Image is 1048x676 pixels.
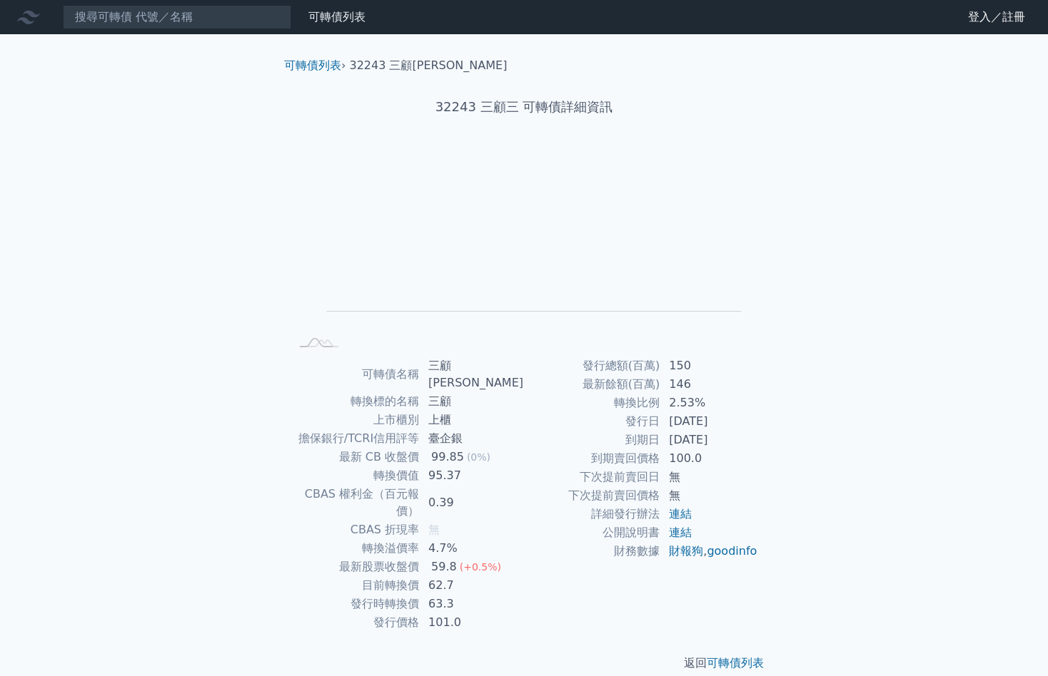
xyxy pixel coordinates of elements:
[660,468,758,486] td: 無
[957,6,1037,29] a: 登入／註冊
[660,542,758,560] td: ,
[660,412,758,431] td: [DATE]
[420,613,524,632] td: 101.0
[660,431,758,449] td: [DATE]
[290,466,420,485] td: 轉換價值
[524,542,660,560] td: 財務數據
[524,357,660,375] td: 發行總額(百萬)
[524,412,660,431] td: 發行日
[524,449,660,468] td: 到期賣回價格
[420,411,524,429] td: 上櫃
[524,486,660,505] td: 下次提前賣回價格
[290,429,420,448] td: 擔保銀行/TCRI信用評等
[313,162,742,332] g: Chart
[467,451,490,463] span: (0%)
[290,392,420,411] td: 轉換標的名稱
[660,486,758,505] td: 無
[290,485,420,521] td: CBAS 權利金（百元報價）
[290,558,420,576] td: 最新股票收盤價
[420,539,524,558] td: 4.7%
[290,595,420,613] td: 發行時轉換價
[420,576,524,595] td: 62.7
[420,429,524,448] td: 臺企銀
[350,57,508,74] li: 32243 三顧[PERSON_NAME]
[669,526,692,539] a: 連結
[284,58,341,72] a: 可轉債列表
[420,357,524,392] td: 三顧[PERSON_NAME]
[524,394,660,412] td: 轉換比例
[460,561,501,573] span: (+0.5%)
[660,357,758,375] td: 150
[524,468,660,486] td: 下次提前賣回日
[660,394,758,412] td: 2.53%
[290,539,420,558] td: 轉換溢價率
[290,576,420,595] td: 目前轉換價
[308,10,366,24] a: 可轉債列表
[420,485,524,521] td: 0.39
[524,505,660,523] td: 詳細發行辦法
[669,544,703,558] a: 財報狗
[284,57,346,74] li: ›
[290,521,420,539] td: CBAS 折現率
[524,375,660,394] td: 最新餘額(百萬)
[660,375,758,394] td: 146
[290,448,420,466] td: 最新 CB 收盤價
[707,656,764,670] a: 可轉債列表
[660,449,758,468] td: 100.0
[420,595,524,613] td: 63.3
[428,523,440,536] span: 無
[420,466,524,485] td: 95.37
[420,392,524,411] td: 三顧
[290,613,420,632] td: 發行價格
[428,449,467,466] div: 99.85
[524,431,660,449] td: 到期日
[63,5,291,29] input: 搜尋可轉債 代號／名稱
[290,411,420,429] td: 上市櫃別
[524,523,660,542] td: 公開說明書
[290,357,420,392] td: 可轉債名稱
[707,544,757,558] a: goodinfo
[273,655,775,672] p: 返回
[273,97,775,117] h1: 32243 三顧三 可轉債詳細資訊
[428,558,460,575] div: 59.8
[669,507,692,521] a: 連結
